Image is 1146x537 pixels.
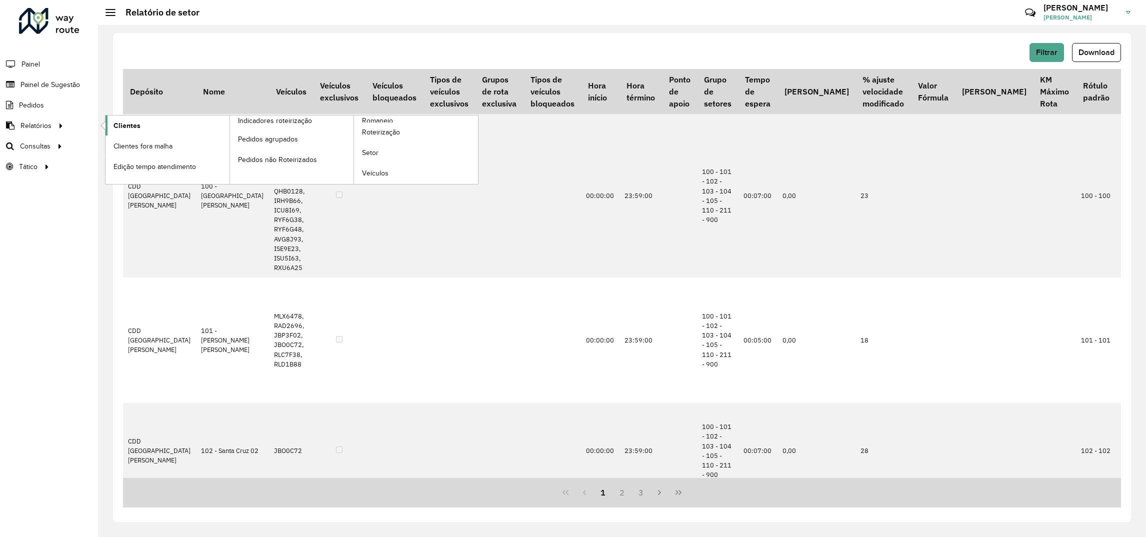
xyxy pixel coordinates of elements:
th: Hora início [581,69,619,114]
th: KM Máximo Rota [1033,69,1076,114]
span: Romaneio [362,115,393,126]
span: Roteirização [362,127,400,137]
td: 00:00:00 [581,114,619,277]
span: Consultas [20,141,50,151]
span: Relatórios [20,120,51,131]
th: Tempo de espera [738,69,777,114]
td: QHB0238, EVO8I45, IVG4905, IRV1A04, LRN9162, RLP7B18, RXO8G37, QHB0128, IRH9B66, ICU8I69, RYF6G38... [269,114,313,277]
td: 100 - 101 - 102 - 103 - 104 - 105 - 110 - 211 - 900 [697,114,738,277]
td: 0,00 [777,277,855,402]
span: Veículos [362,168,388,178]
th: Valor Fórmula [911,69,955,114]
span: Filtrar [1036,48,1057,56]
td: 100 - 101 - 102 - 103 - 104 - 105 - 110 - 211 - 900 [697,403,738,499]
td: 00:00:00 [581,403,619,499]
th: Tipos de veículos bloqueados [523,69,581,114]
th: Veículos bloqueados [365,69,423,114]
button: 2 [612,483,631,502]
a: Setor [354,143,478,163]
th: Rótulo padrão [1076,69,1116,114]
span: Clientes [113,120,140,131]
h3: [PERSON_NAME] [1043,3,1118,12]
button: Next Page [650,483,669,502]
td: CDD [GEOGRAPHIC_DATA][PERSON_NAME] [123,277,196,402]
td: 100 - 100 [1076,114,1116,277]
td: 0,00 [777,114,855,277]
td: 18 [855,277,910,402]
button: Download [1072,43,1121,62]
td: 23:59:00 [619,114,661,277]
span: Indicadores roteirização [238,115,312,126]
a: Veículos [354,163,478,183]
td: 00:00:00 [581,277,619,402]
th: Tipos de veículos exclusivos [423,69,475,114]
th: Veículos exclusivos [313,69,365,114]
span: Pedidos não Roteirizados [238,154,317,165]
span: Pedidos agrupados [238,134,298,144]
a: Indicadores roteirização [105,115,354,184]
td: 28 [855,403,910,499]
th: % ajuste velocidade modificado [855,69,910,114]
td: 102 - 102 [1076,403,1116,499]
a: Romaneio [230,115,478,184]
span: [PERSON_NAME] [1043,13,1118,22]
td: 23:59:00 [619,403,661,499]
button: 3 [631,483,650,502]
a: Roteirização [354,122,478,142]
span: Painel de Sugestão [20,79,80,90]
button: Filtrar [1029,43,1064,62]
td: 102 - Santa Cruz 02 [196,403,269,499]
td: CDD [GEOGRAPHIC_DATA][PERSON_NAME] [123,114,196,277]
td: JBO0C72 [269,403,313,499]
th: Grupos de rota exclusiva [475,69,523,114]
button: Last Page [669,483,688,502]
td: 23:59:00 [619,277,661,402]
button: 1 [593,483,612,502]
td: 00:07:00 [738,403,777,499]
span: Pedidos [19,100,44,110]
a: Pedidos não Roteirizados [230,149,354,169]
td: CDD [GEOGRAPHIC_DATA][PERSON_NAME] [123,403,196,499]
a: Pedidos agrupados [230,129,354,149]
th: Hora término [619,69,661,114]
a: Clientes [105,115,229,135]
th: Ponto de apoio [662,69,697,114]
th: Veículos [269,69,313,114]
span: Tático [19,161,37,172]
h2: Relatório de setor [115,7,199,18]
span: Painel [21,59,40,69]
a: Clientes fora malha [105,136,229,156]
a: Contato Rápido [1019,2,1041,23]
td: 00:07:00 [738,114,777,277]
td: 00:05:00 [738,277,777,402]
span: Setor [362,147,378,158]
td: 0,00 [777,403,855,499]
span: Edição tempo atendimento [113,161,196,172]
a: Edição tempo atendimento [105,156,229,176]
td: 23 [855,114,910,277]
th: Nome [196,69,269,114]
span: Clientes fora malha [113,141,172,151]
th: [PERSON_NAME] [777,69,855,114]
th: [PERSON_NAME] [955,69,1033,114]
td: 100 - 101 - 102 - 103 - 104 - 105 - 110 - 211 - 900 [697,277,738,402]
td: 101 - [PERSON_NAME] [PERSON_NAME] [196,277,269,402]
td: 100 - [GEOGRAPHIC_DATA][PERSON_NAME] [196,114,269,277]
td: MLX6478, RAD2696, JBP3F02, JBO0C72, RLC7F38, RLD1B88 [269,277,313,402]
th: Grupo de setores [697,69,738,114]
th: Depósito [123,69,196,114]
span: Download [1078,48,1114,56]
td: 101 - 101 [1076,277,1116,402]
